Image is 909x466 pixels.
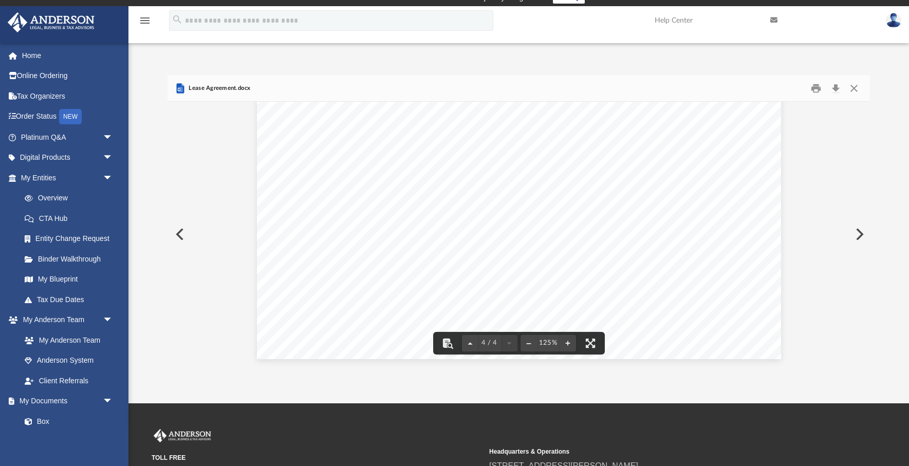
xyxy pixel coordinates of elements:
a: My Anderson Team [14,330,118,350]
span: arrow_drop_down [103,167,123,189]
img: Anderson Advisors Platinum Portal [152,429,213,442]
button: Print [806,80,827,96]
a: menu [139,20,151,27]
span: EXHIBIT [442,236,486,247]
a: Anderson System [14,350,123,371]
i: menu [139,14,151,27]
a: Binder Walkthrough [14,249,128,269]
a: My Documentsarrow_drop_down [7,391,123,412]
a: Entity Change Request [14,229,128,249]
a: My Entitiesarrow_drop_down [7,167,128,188]
small: Headquarters & Operations [489,447,820,456]
a: Overview [14,188,128,209]
a: Platinum Q&Aarrow_drop_down [7,127,128,147]
button: Zoom out [521,332,537,355]
button: Close [845,80,863,96]
img: User Pic [886,13,901,28]
div: Current zoom level [537,340,560,346]
div: File preview [168,102,870,367]
button: Toggle findbar [436,332,459,355]
a: Box [14,411,118,432]
a: Meeting Minutes [14,432,123,452]
span: arrow_drop_down [103,391,123,412]
div: Document Viewer [168,102,870,367]
div: NEW [59,109,82,124]
button: Next File [847,220,870,249]
span: arrow_drop_down [103,127,123,148]
a: Tax Due Dates [14,289,128,310]
a: My Anderson Teamarrow_drop_down [7,310,123,330]
span: , [574,258,578,269]
button: 4 / 4 [478,332,501,355]
a: My Blueprint [14,269,123,290]
a: Home [7,45,128,66]
i: search [172,14,183,25]
div: Preview [168,75,870,367]
span: arrow_drop_down [103,310,123,331]
a: Client Referrals [14,370,123,391]
button: Previous page [462,332,478,355]
button: Enter fullscreen [579,332,602,355]
a: Tax Organizers [7,86,128,106]
a: Digital Productsarrow_drop_down [7,147,128,168]
span: A [489,236,495,247]
img: Anderson Advisors Platinum Portal [5,12,98,32]
a: Order StatusNEW [7,106,128,127]
button: Zoom in [560,332,576,355]
span: Lease Agreement.docx [187,84,251,93]
span: LEASED [499,236,540,247]
span: arrow_drop_down [103,147,123,169]
span: 4 / 4 [478,340,501,346]
small: TOLL FREE [152,453,482,462]
button: Download [826,80,845,96]
span: PREMISES [542,236,595,247]
a: Online Ordering [7,66,128,86]
a: CTA Hub [14,208,128,229]
button: Previous File [168,220,190,249]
